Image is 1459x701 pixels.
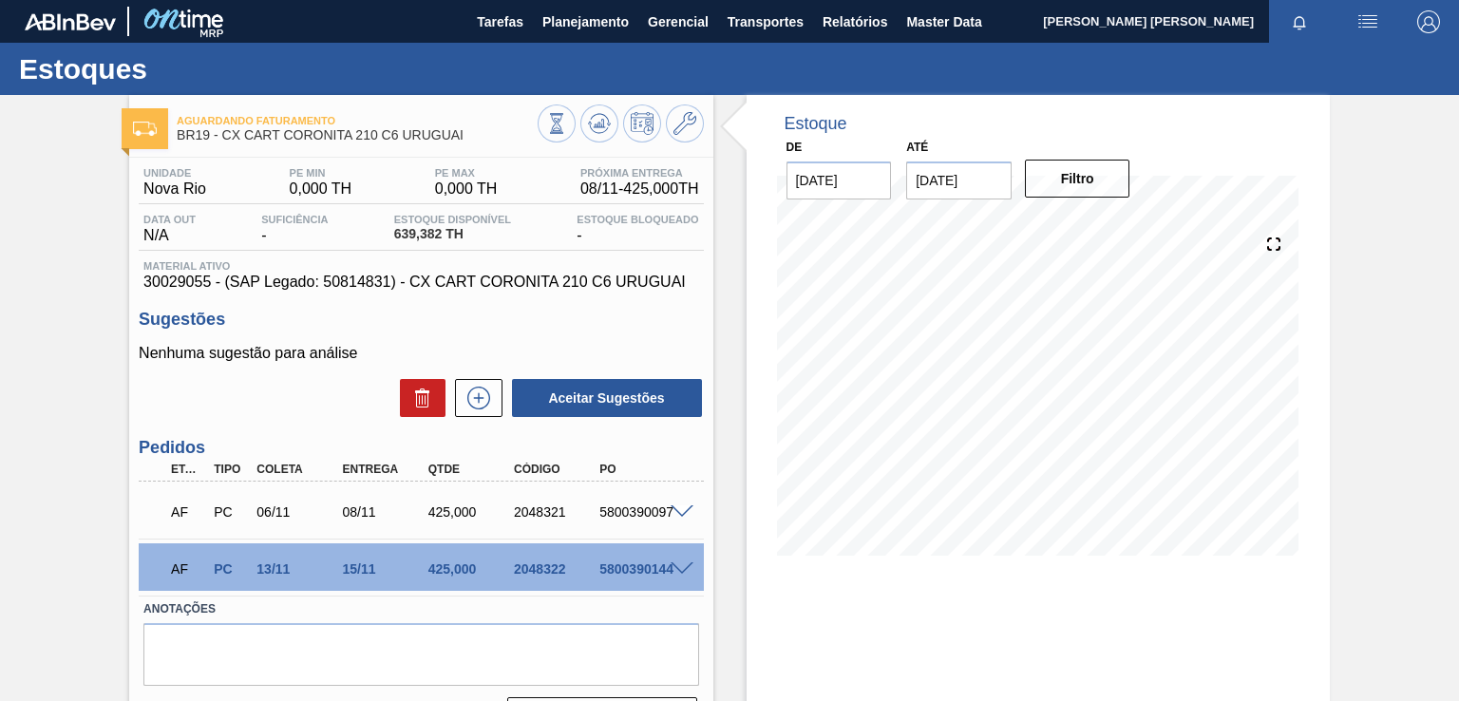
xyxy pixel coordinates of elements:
span: PE MIN [290,167,352,179]
span: Estoque Disponível [394,214,511,225]
button: Aceitar Sugestões [512,379,702,417]
div: Coleta [252,463,346,476]
span: Nova Rio [143,180,206,198]
div: Tipo [209,463,252,476]
div: Nova sugestão [445,379,502,417]
h1: Estoques [19,58,356,80]
span: Planejamento [542,10,629,33]
span: 08/11 - 425,000 TH [580,180,699,198]
span: Estoque Bloqueado [577,214,698,225]
div: Código [509,463,603,476]
button: Atualizar Gráfico [580,104,618,142]
div: Etapa [166,463,209,476]
img: userActions [1356,10,1379,33]
span: Aguardando Faturamento [177,115,537,126]
p: AF [171,561,204,577]
label: Anotações [143,596,698,623]
div: Aceitar Sugestões [502,377,704,419]
div: 2048321 [509,504,603,520]
div: 5800390144 [595,561,689,577]
div: 13/11/2025 [252,561,346,577]
div: N/A [139,214,200,244]
div: Qtde [424,463,518,476]
div: Pedido de Compra [209,504,252,520]
span: Data out [143,214,196,225]
span: BR19 - CX CART CORONITA 210 C6 URUGUAI [177,128,537,142]
h3: Sugestões [139,310,703,330]
div: - [572,214,703,244]
input: dd/mm/yyyy [906,161,1012,199]
button: Notificações [1269,9,1330,35]
span: PE MAX [435,167,498,179]
span: 639,382 TH [394,227,511,241]
p: AF [171,504,204,520]
div: 06/11/2025 [252,504,346,520]
span: Unidade [143,167,206,179]
label: De [786,141,803,154]
span: Tarefas [477,10,523,33]
span: Suficiência [261,214,328,225]
span: Master Data [906,10,981,33]
button: Programar Estoque [623,104,661,142]
div: 08/11/2025 [338,504,432,520]
p: Nenhuma sugestão para análise [139,345,703,362]
div: PO [595,463,689,476]
span: Gerencial [648,10,709,33]
button: Filtro [1025,160,1130,198]
button: Visão Geral dos Estoques [538,104,576,142]
span: Material ativo [143,260,698,272]
img: TNhmsLtSVTkK8tSr43FrP2fwEKptu5GPRR3wAAAABJRU5ErkJggg== [25,13,116,30]
span: Próxima Entrega [580,167,699,179]
h3: Pedidos [139,438,703,458]
div: Excluir Sugestões [390,379,445,417]
input: dd/mm/yyyy [786,161,892,199]
label: Até [906,141,928,154]
span: 0,000 TH [435,180,498,198]
div: 15/11/2025 [338,561,432,577]
div: Entrega [338,463,432,476]
div: Aguardando Faturamento [166,491,209,533]
img: Ícone [133,122,157,136]
div: 425,000 [424,504,518,520]
div: Aguardando Faturamento [166,548,209,590]
img: Logout [1417,10,1440,33]
span: 30029055 - (SAP Legado: 50814831) - CX CART CORONITA 210 C6 URUGUAI [143,274,698,291]
div: 425,000 [424,561,518,577]
span: Relatórios [823,10,887,33]
div: Estoque [785,114,847,134]
button: Ir ao Master Data / Geral [666,104,704,142]
span: 0,000 TH [290,180,352,198]
div: Pedido de Compra [209,561,252,577]
div: 2048322 [509,561,603,577]
span: Transportes [728,10,804,33]
div: 5800390097 [595,504,689,520]
div: - [256,214,332,244]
